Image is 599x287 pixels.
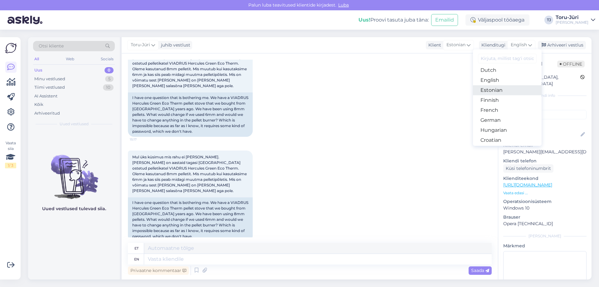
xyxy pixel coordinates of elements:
[504,131,579,138] input: Lisa nimi
[544,16,553,24] div: TJ
[60,121,89,127] span: Uued vestlused
[34,84,65,91] div: Tiimi vestlused
[134,254,139,265] div: en
[34,67,42,73] div: Uus
[431,14,458,26] button: Emailid
[503,175,587,182] p: Klienditeekond
[465,14,529,26] div: Väljaspool tööaega
[336,2,351,8] span: Luba
[128,197,253,242] div: I have one question that is bothering me. We have a VIADRUS Hercules Green Eco Therm pellet stove...
[358,17,370,23] b: Uus!
[473,75,542,85] a: English
[505,74,580,87] div: [GEOGRAPHIC_DATA], [GEOGRAPHIC_DATA]
[105,76,114,82] div: 5
[473,105,542,115] a: French
[473,125,542,135] a: Hungarian
[446,42,465,48] span: Estonian
[503,182,552,188] a: [URL][DOMAIN_NAME]
[503,190,587,196] p: Vaata edasi ...
[557,61,585,67] span: Offline
[503,93,587,98] div: Kliendi info
[503,233,587,239] div: [PERSON_NAME]
[471,268,489,273] span: Saada
[503,110,587,119] input: Lisa tag
[134,243,139,254] div: et
[426,42,441,48] div: Klient
[478,54,537,63] input: Kirjuta, millist tag'i otsid
[132,155,248,193] span: Mul üks küsimus mis rahu ei [PERSON_NAME]. [PERSON_NAME] on aastaid tagasi [GEOGRAPHIC_DATA] oste...
[511,42,527,48] span: English
[503,149,587,155] p: [PERSON_NAME][EMAIL_ADDRESS][DOMAIN_NAME]
[42,205,106,212] p: Uued vestlused tulevad siia.
[556,15,588,20] div: Toru-Jüri
[34,110,60,116] div: Arhiveeritud
[130,137,153,142] span: 15:17
[556,15,595,25] a: Toru-Jüri[PERSON_NAME]
[503,158,587,164] p: Kliendi telefon
[473,115,542,125] a: German
[503,205,587,211] p: Windows 10
[556,20,588,25] div: [PERSON_NAME]
[34,76,65,82] div: Minu vestlused
[105,67,114,73] div: 0
[503,142,587,149] p: Kliendi email
[503,220,587,227] p: Opera [TECHNICAL_ID]
[503,164,553,173] div: Küsi telefoninumbrit
[503,102,587,109] p: Kliendi tag'id
[503,214,587,220] p: Brauser
[5,163,16,168] div: 1 / 3
[358,16,429,24] div: Proovi tasuta juba täna:
[128,266,189,275] div: Privaatne kommentaar
[503,243,587,249] p: Märkmed
[39,43,64,49] span: Otsi kliente
[103,84,114,91] div: 10
[132,50,248,88] span: Mul üks küsimus mis rahu ei [PERSON_NAME]. [PERSON_NAME] on aastaid tagasi [GEOGRAPHIC_DATA] oste...
[158,42,190,48] div: juhib vestlust
[65,55,75,63] div: Web
[33,55,40,63] div: All
[473,85,542,95] a: Estonian
[128,92,253,137] div: I have one question that is bothering me. We have a VIADRUS Hercules Green Eco Therm pellet stove...
[503,198,587,205] p: Operatsioonisüsteem
[34,101,43,108] div: Kõik
[538,41,586,49] div: Arhiveeri vestlus
[503,122,587,128] p: Kliendi nimi
[479,42,505,48] div: Klienditugi
[5,140,16,168] div: Vaata siia
[28,144,120,200] img: No chats
[34,93,57,99] div: AI Assistent
[100,55,115,63] div: Socials
[5,42,17,54] img: Askly Logo
[473,95,542,105] a: Finnish
[473,135,542,145] a: Croatian
[131,42,150,48] span: Toru-Jüri
[473,65,542,75] a: Dutch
